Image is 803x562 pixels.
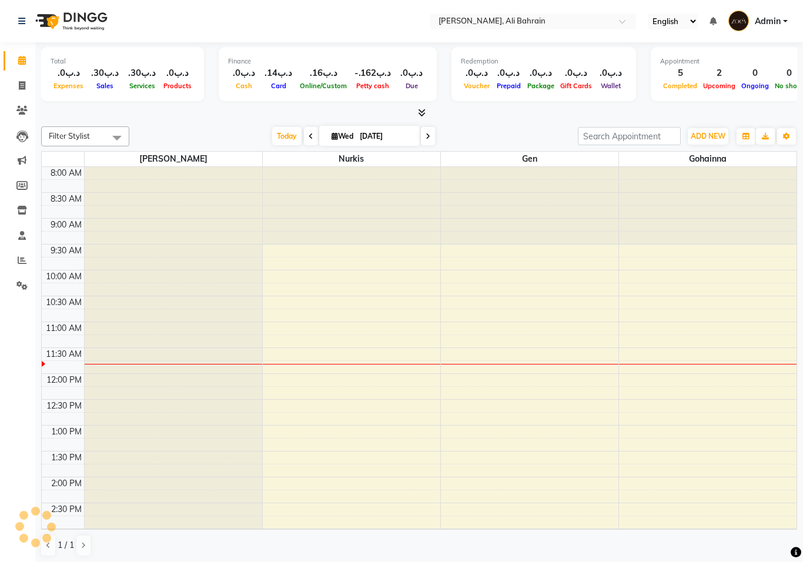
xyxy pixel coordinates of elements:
input: Search Appointment [578,127,681,145]
div: 12:30 PM [44,400,84,412]
span: Wed [329,132,356,140]
span: Completed [660,82,700,90]
div: .د.ب14 [260,66,297,80]
span: 1 / 1 [58,539,74,551]
span: Expenses [51,82,86,90]
span: Prepaid [494,82,524,90]
div: 11:00 AM [44,322,84,334]
span: Voucher [461,82,493,90]
div: .د.ب0 [557,66,595,80]
div: .د.ب16 [297,66,350,80]
div: 10:30 AM [44,296,84,309]
span: Sales [93,82,116,90]
span: [PERSON_NAME] [85,152,262,166]
div: 1:30 PM [49,451,84,464]
span: Today [272,127,302,145]
span: Card [268,82,289,90]
div: 5 [660,66,700,80]
div: 10:00 AM [44,270,84,283]
div: 8:00 AM [48,167,84,179]
div: 11:30 AM [44,348,84,360]
button: ADD NEW [688,128,728,145]
div: 12:00 PM [44,374,84,386]
span: Package [524,82,557,90]
div: 2 [700,66,738,80]
div: .د.ب0 [396,66,427,80]
div: .د.ب30 [86,66,123,80]
span: Filter Stylist [49,131,90,140]
span: Online/Custom [297,82,350,90]
span: Products [160,82,195,90]
div: Total [51,56,195,66]
span: Services [126,82,158,90]
img: logo [30,5,111,38]
div: .د.ب0 [160,66,195,80]
span: ADD NEW [691,132,725,140]
span: Nurkis [263,152,440,166]
div: .د.ب0 [524,66,557,80]
span: Admin [755,15,781,28]
div: 1:00 PM [49,426,84,438]
div: -.د.ب162 [350,66,396,80]
span: Gohainna [619,152,797,166]
span: Gift Cards [557,82,595,90]
span: Wallet [598,82,624,90]
div: .د.ب0 [51,66,86,80]
div: 2:00 PM [49,477,84,490]
span: Petty cash [353,82,392,90]
span: Due [403,82,421,90]
div: .د.ب0 [595,66,627,80]
div: Redemption [461,56,627,66]
span: Upcoming [700,82,738,90]
div: 2:30 PM [49,503,84,516]
div: Finance [228,56,427,66]
div: .د.ب0 [228,66,260,80]
div: .د.ب0 [493,66,524,80]
span: Ongoing [738,82,772,90]
div: 0 [738,66,772,80]
div: 9:30 AM [48,245,84,257]
div: 9:00 AM [48,219,84,231]
div: .د.ب30 [123,66,160,80]
input: 2025-09-03 [356,128,415,145]
div: .د.ب0 [461,66,493,80]
img: Admin [728,11,749,31]
div: 8:30 AM [48,193,84,205]
span: Gen [441,152,618,166]
span: Cash [233,82,255,90]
